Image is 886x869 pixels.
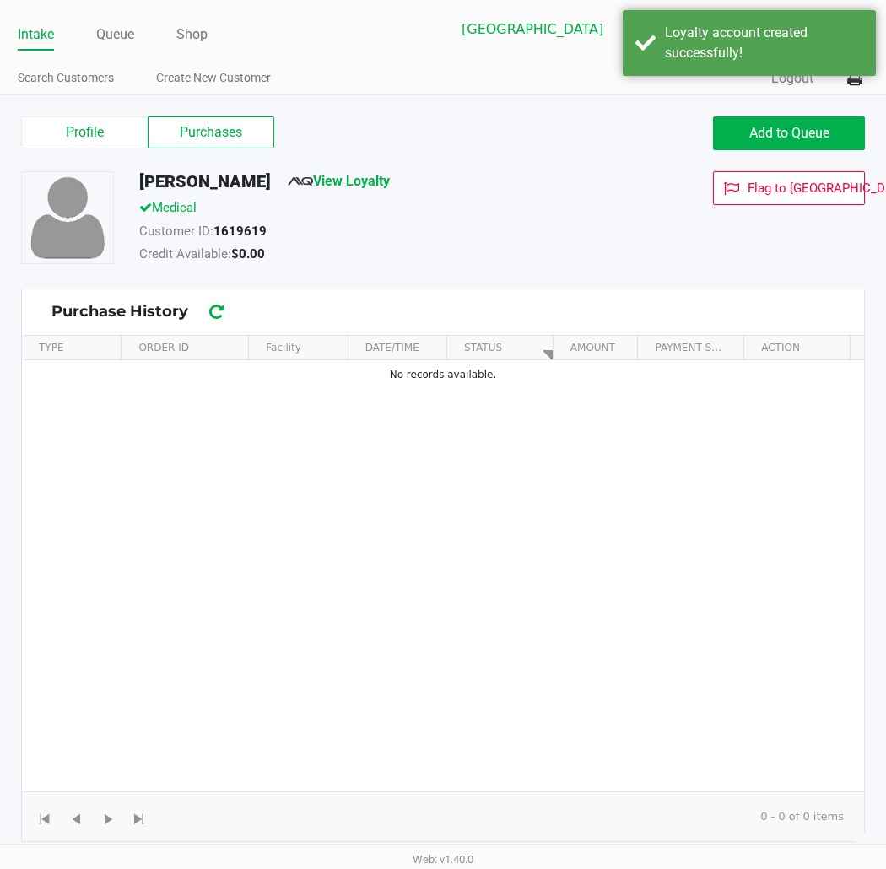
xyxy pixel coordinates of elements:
div: Customer ID: [127,222,627,246]
a: Shop [176,23,208,46]
span: Go to the previous page [66,809,87,830]
span: ORDER ID [132,333,238,362]
span: Go to the first page [29,799,61,831]
th: ACTION [743,336,850,360]
label: Purchases [148,116,274,148]
strong: 1619619 [213,224,267,239]
label: Profile [21,116,148,148]
span: Go to the previous page [60,799,92,831]
button: Select [629,9,661,49]
a: Search Customers [18,67,114,89]
h5: [PERSON_NAME] [139,171,271,192]
a: Create New Customer [156,67,271,89]
button: Logout [771,68,813,89]
span: Go to the next page [98,809,119,830]
td: No records available. [22,360,864,389]
button: Flag to [GEOGRAPHIC_DATA] [713,171,865,205]
span: PAYMENT STATUS [655,340,727,355]
span: [GEOGRAPHIC_DATA] [462,19,619,40]
span: Add to Queue [749,125,829,141]
a: View Loyalty [288,173,390,189]
div: Loyalty account created successfully! [665,23,863,63]
span: Go to the next page [92,799,124,831]
a: Page navigation, page {currentPage} of {totalPages} [536,334,563,348]
span: Go to the last page [129,809,150,830]
div: Credit Available: [127,245,627,268]
div: Medical [127,198,627,222]
span: Purchase History [51,300,835,323]
span: STATUS [464,340,502,355]
span: AMOUNT [570,340,615,355]
div: Data table [22,336,864,792]
span: Facility [266,340,301,355]
a: Queue [96,23,134,46]
strong: $0.00 [231,246,265,262]
span: TYPE [39,340,63,355]
span: Go to the last page [123,799,155,831]
span: DATE/TIME [365,340,419,355]
kendo-pager-info: 0 - 0 of 0 items [169,808,844,825]
a: Intake [18,23,54,46]
button: Add to Queue [713,116,865,150]
span: Web: v1.40.0 [413,853,473,866]
span: Go to the first page [35,809,56,830]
